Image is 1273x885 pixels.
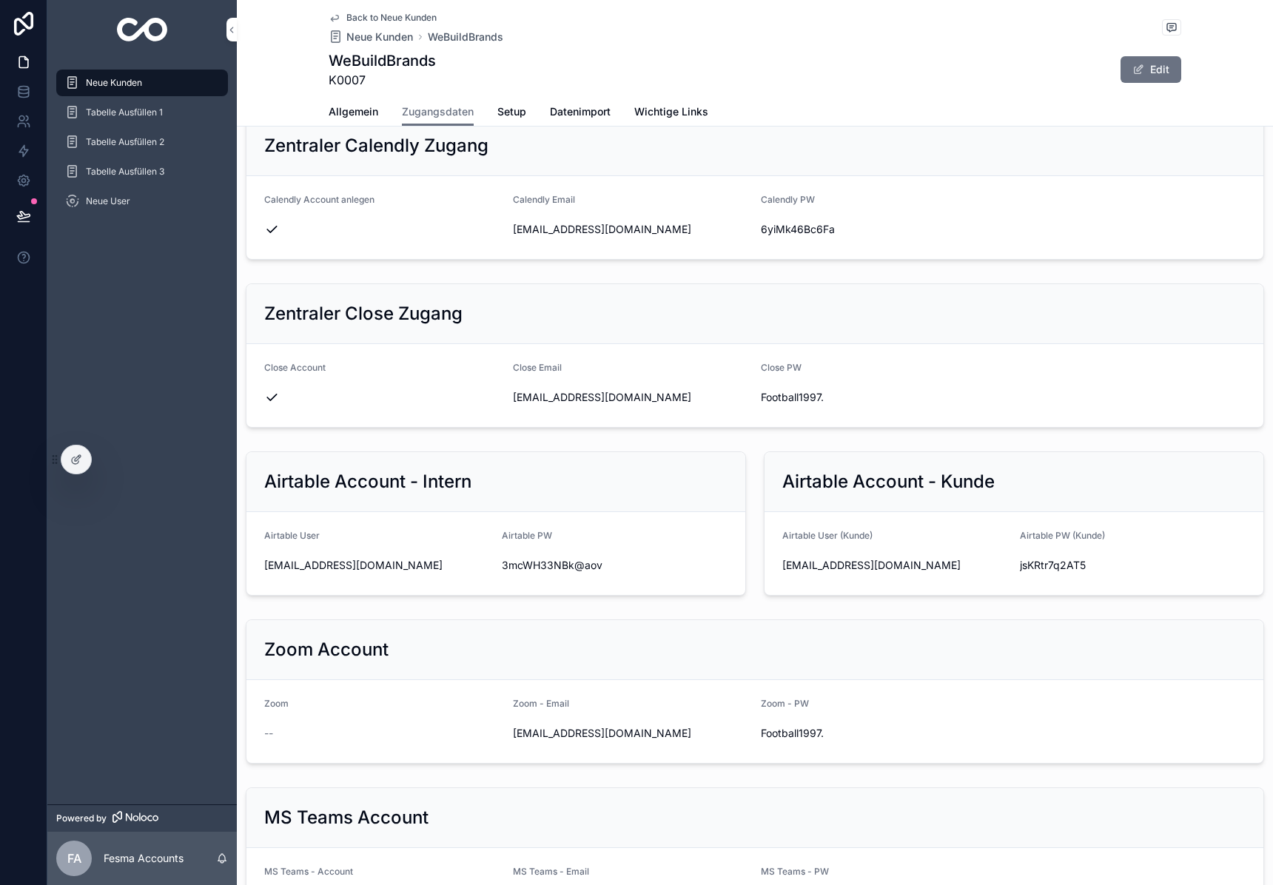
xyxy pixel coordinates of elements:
span: MS Teams - Account [264,866,353,877]
h2: Zentraler Calendly Zugang [264,134,488,158]
a: Neue User [56,188,228,215]
span: MS Teams - Email [513,866,589,877]
span: [EMAIL_ADDRESS][DOMAIN_NAME] [782,558,1008,573]
a: Tabelle Ausfüllen 2 [56,129,228,155]
span: 6yiMk46Bc6Fa [761,222,998,237]
a: Tabelle Ausfüllen 3 [56,158,228,185]
a: Neue Kunden [56,70,228,96]
div: scrollable content [47,59,237,234]
a: Allgemein [329,98,378,128]
span: Football1997. [761,390,998,405]
span: Back to Neue Kunden [346,12,437,24]
span: Allgemein [329,104,378,119]
button: Edit [1121,56,1181,83]
span: Zoom [264,698,289,709]
span: Datenimport [550,104,611,119]
span: Setup [497,104,526,119]
span: Football1997. [761,726,998,741]
span: Airtable PW (Kunde) [1020,530,1105,541]
span: Tabelle Ausfüllen 1 [86,107,163,118]
a: Wichtige Links [634,98,708,128]
a: Tabelle Ausfüllen 1 [56,99,228,126]
a: Neue Kunden [329,30,413,44]
img: App logo [117,18,168,41]
span: [EMAIL_ADDRESS][DOMAIN_NAME] [513,222,750,237]
a: Powered by [47,804,237,832]
span: Calendly Account anlegen [264,194,374,205]
span: [EMAIL_ADDRESS][DOMAIN_NAME] [513,726,750,741]
a: Back to Neue Kunden [329,12,437,24]
span: Zoom - PW [761,698,809,709]
h2: Zoom Account [264,638,389,662]
span: Calendly Email [513,194,575,205]
span: Tabelle Ausfüllen 3 [86,166,164,178]
a: Zugangsdaten [402,98,474,127]
span: MS Teams - PW [761,866,829,877]
span: Close Account [264,362,326,373]
span: Powered by [56,812,107,824]
span: -- [264,726,273,741]
span: [EMAIL_ADDRESS][DOMAIN_NAME] [513,390,750,405]
span: Airtable User (Kunde) [782,530,873,541]
span: 3mcWH33NBk@aov [502,558,728,573]
span: Neue Kunden [86,77,142,89]
h2: Zentraler Close Zugang [264,302,463,326]
span: Calendly PW [761,194,815,205]
a: Setup [497,98,526,128]
span: jsKRtr7q2AT5 [1020,558,1246,573]
span: [EMAIL_ADDRESS][DOMAIN_NAME] [264,558,490,573]
h2: Airtable Account - Intern [264,470,471,494]
a: Datenimport [550,98,611,128]
span: Neue Kunden [346,30,413,44]
span: FA [67,849,81,867]
span: Close PW [761,362,802,373]
span: Neue User [86,195,130,207]
h1: WeBuildBrands [329,50,436,71]
span: Airtable User [264,530,320,541]
a: WeBuildBrands [428,30,503,44]
p: Fesma Accounts [104,851,184,866]
span: Tabelle Ausfüllen 2 [86,136,164,148]
h2: MS Teams Account [264,806,429,830]
span: Wichtige Links [634,104,708,119]
span: Zoom - Email [513,698,569,709]
span: Zugangsdaten [402,104,474,119]
span: Close Email [513,362,562,373]
h2: Airtable Account - Kunde [782,470,995,494]
span: Airtable PW [502,530,552,541]
span: K0007 [329,71,436,89]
